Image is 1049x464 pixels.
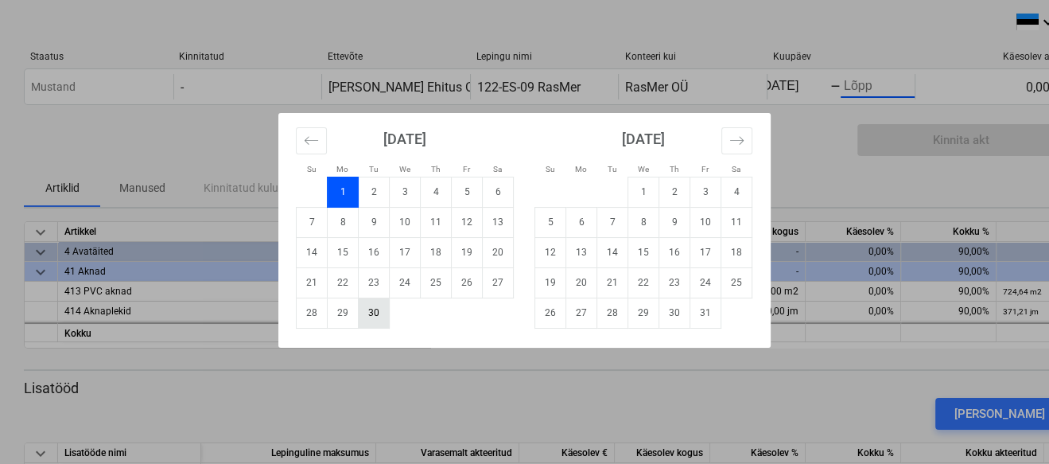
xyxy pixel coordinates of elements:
td: Choose Sunday, October 19, 2025 as your check-out date. It's available. [535,267,566,298]
td: Choose Tuesday, September 2, 2025 as your check-out date. It's available. [359,177,390,207]
small: We [399,165,410,174]
td: Choose Friday, September 5, 2025 as your check-out date. It's available. [452,177,483,207]
small: Th [431,165,441,174]
td: Choose Saturday, October 18, 2025 as your check-out date. It's available. [721,237,752,267]
td: Choose Sunday, September 7, 2025 as your check-out date. It's available. [297,207,328,237]
td: Choose Saturday, September 20, 2025 as your check-out date. It's available. [483,237,514,267]
td: Choose Saturday, September 6, 2025 as your check-out date. It's available. [483,177,514,207]
td: Choose Sunday, September 28, 2025 as your check-out date. It's available. [297,298,328,328]
td: Choose Wednesday, October 8, 2025 as your check-out date. It's available. [628,207,659,237]
strong: [DATE] [622,131,665,147]
div: Calendar [278,113,771,348]
small: Su [307,165,317,174]
td: Choose Saturday, October 11, 2025 as your check-out date. It's available. [721,207,752,237]
td: Choose Monday, October 6, 2025 as your check-out date. It's available. [566,207,597,237]
small: Fr [463,165,470,174]
td: Choose Thursday, October 2, 2025 as your check-out date. It's available. [659,177,690,207]
small: We [638,165,649,174]
td: Choose Tuesday, September 16, 2025 as your check-out date. It's available. [359,237,390,267]
button: Move forward to switch to the next month. [721,127,752,154]
td: Choose Thursday, September 18, 2025 as your check-out date. It's available. [421,237,452,267]
td: Choose Thursday, October 9, 2025 as your check-out date. It's available. [659,207,690,237]
td: Choose Wednesday, September 3, 2025 as your check-out date. It's available. [390,177,421,207]
td: Choose Monday, September 8, 2025 as your check-out date. It's available. [328,207,359,237]
small: Fr [701,165,709,174]
td: Choose Monday, September 29, 2025 as your check-out date. It's available. [328,298,359,328]
td: Choose Sunday, October 26, 2025 as your check-out date. It's available. [535,298,566,328]
td: Choose Thursday, September 4, 2025 as your check-out date. It's available. [421,177,452,207]
small: Mo [575,165,587,174]
td: Choose Wednesday, October 1, 2025 as your check-out date. It's available. [628,177,659,207]
td: Choose Friday, October 31, 2025 as your check-out date. It's available. [690,298,721,328]
td: Choose Wednesday, September 10, 2025 as your check-out date. It's available. [390,207,421,237]
td: Choose Wednesday, September 17, 2025 as your check-out date. It's available. [390,237,421,267]
small: Sa [493,165,502,174]
td: Choose Thursday, October 16, 2025 as your check-out date. It's available. [659,237,690,267]
strong: [DATE] [383,131,426,147]
small: Su [546,165,555,174]
td: Choose Tuesday, September 9, 2025 as your check-out date. It's available. [359,207,390,237]
td: Choose Friday, September 12, 2025 as your check-out date. It's available. [452,207,483,237]
small: Th [670,165,679,174]
td: Choose Saturday, October 4, 2025 as your check-out date. It's available. [721,177,752,207]
td: Choose Sunday, September 21, 2025 as your check-out date. It's available. [297,267,328,298]
td: Choose Monday, September 15, 2025 as your check-out date. It's available. [328,237,359,267]
td: Choose Friday, September 26, 2025 as your check-out date. It's available. [452,267,483,298]
td: Choose Monday, October 20, 2025 as your check-out date. It's available. [566,267,597,298]
td: Choose Tuesday, October 14, 2025 as your check-out date. It's available. [597,237,628,267]
td: Choose Tuesday, October 21, 2025 as your check-out date. It's available. [597,267,628,298]
td: Choose Tuesday, September 23, 2025 as your check-out date. It's available. [359,267,390,298]
td: Choose Saturday, October 25, 2025 as your check-out date. It's available. [721,267,752,298]
small: Sa [732,165,740,174]
td: Choose Friday, October 3, 2025 as your check-out date. It's available. [690,177,721,207]
td: Choose Sunday, September 14, 2025 as your check-out date. It's available. [297,237,328,267]
td: Choose Sunday, October 5, 2025 as your check-out date. It's available. [535,207,566,237]
td: Choose Wednesday, October 15, 2025 as your check-out date. It's available. [628,237,659,267]
small: Tu [608,165,617,174]
td: Choose Tuesday, October 7, 2025 as your check-out date. It's available. [597,207,628,237]
td: Choose Tuesday, September 30, 2025 as your check-out date. It's available. [359,298,390,328]
td: Choose Wednesday, October 22, 2025 as your check-out date. It's available. [628,267,659,298]
td: Choose Sunday, October 12, 2025 as your check-out date. It's available. [535,237,566,267]
td: Choose Wednesday, September 24, 2025 as your check-out date. It's available. [390,267,421,298]
td: Choose Friday, September 19, 2025 as your check-out date. It's available. [452,237,483,267]
td: Choose Monday, September 22, 2025 as your check-out date. It's available. [328,267,359,298]
td: Choose Friday, October 10, 2025 as your check-out date. It's available. [690,207,721,237]
small: Mo [336,165,348,174]
td: Choose Thursday, September 11, 2025 as your check-out date. It's available. [421,207,452,237]
td: Choose Monday, October 13, 2025 as your check-out date. It's available. [566,237,597,267]
td: Choose Wednesday, October 29, 2025 as your check-out date. It's available. [628,298,659,328]
small: Tu [369,165,379,174]
button: Move backward to switch to the previous month. [296,127,327,154]
td: Choose Friday, October 24, 2025 as your check-out date. It's available. [690,267,721,298]
td: Choose Saturday, September 27, 2025 as your check-out date. It's available. [483,267,514,298]
td: Choose Tuesday, October 28, 2025 as your check-out date. It's available. [597,298,628,328]
td: Choose Friday, October 17, 2025 as your check-out date. It's available. [690,237,721,267]
td: Selected. Monday, September 1, 2025 [328,177,359,207]
td: Choose Thursday, October 23, 2025 as your check-out date. It's available. [659,267,690,298]
td: Choose Thursday, October 30, 2025 as your check-out date. It's available. [659,298,690,328]
td: Choose Monday, October 27, 2025 as your check-out date. It's available. [566,298,597,328]
td: Choose Saturday, September 13, 2025 as your check-out date. It's available. [483,207,514,237]
td: Choose Thursday, September 25, 2025 as your check-out date. It's available. [421,267,452,298]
